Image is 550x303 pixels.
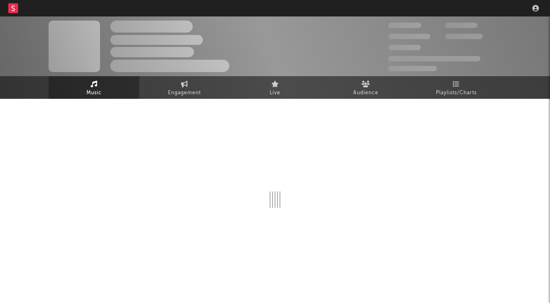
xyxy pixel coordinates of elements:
span: 100,000 [388,45,421,50]
span: 50,000,000 Monthly Listeners [388,56,480,61]
span: Jump Score: 85.0 [388,66,437,71]
a: Audience [320,76,411,99]
span: 1,000,000 [445,34,483,39]
span: Playlists/Charts [436,88,477,98]
a: Live [230,76,320,99]
span: 300,000 [388,23,421,28]
a: Engagement [139,76,230,99]
span: Music [86,88,102,98]
span: Live [270,88,280,98]
a: Playlists/Charts [411,76,501,99]
span: 50,000,000 [388,34,430,39]
span: Engagement [168,88,201,98]
span: 100,000 [445,23,478,28]
a: Music [49,76,139,99]
span: Audience [353,88,378,98]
